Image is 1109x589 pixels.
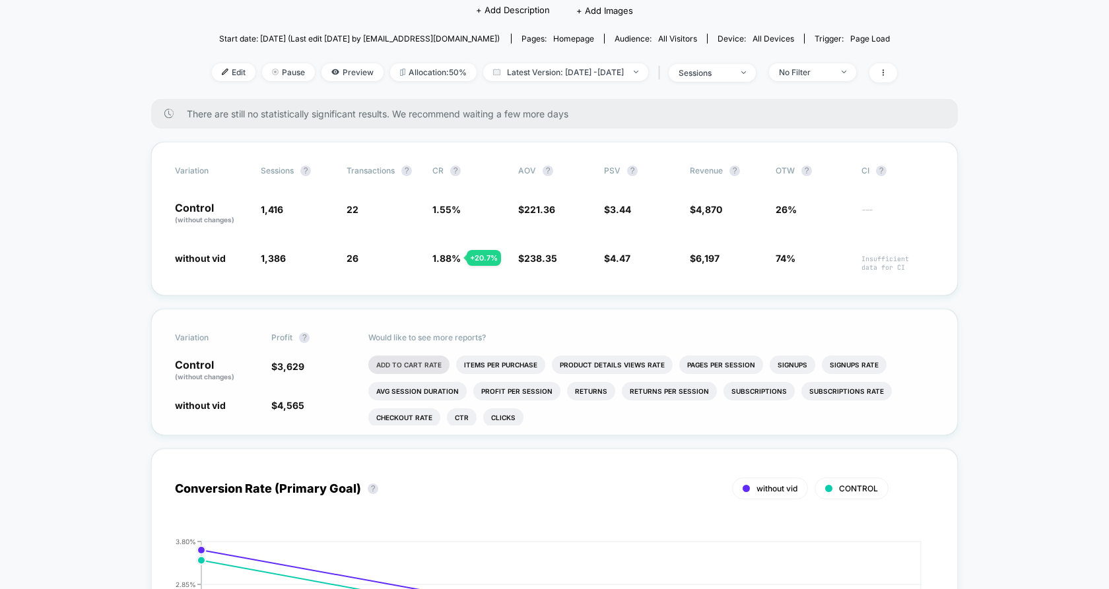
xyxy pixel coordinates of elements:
span: Edit [212,63,255,81]
p: Control [175,202,248,225]
span: without vid [175,253,226,264]
span: Pause [262,63,315,81]
span: $ [271,361,304,372]
span: 26% [776,204,797,215]
span: without vid [756,483,797,493]
div: + 20.7 % [467,250,501,266]
button: ? [801,166,812,176]
span: $ [271,400,304,411]
li: Add To Cart Rate [368,356,450,374]
span: | [655,63,669,82]
span: (without changes) [175,216,234,224]
li: Pages Per Session [679,356,763,374]
span: $ [690,204,722,215]
li: Subscriptions Rate [801,382,892,400]
span: 6,197 [696,253,720,264]
span: $ [518,204,555,215]
img: end [634,71,638,73]
li: Signups Rate [822,356,887,374]
button: ? [729,166,740,176]
span: $ [518,253,557,264]
span: Profit [271,332,292,342]
span: 221.36 [524,204,555,215]
span: + Add Description [476,4,550,17]
span: $ [690,253,720,264]
li: Product Details Views Rate [552,356,673,374]
span: 3.44 [610,204,631,215]
tspan: 3.80% [176,538,196,545]
img: calendar [493,69,500,75]
span: --- [861,206,934,225]
button: ? [299,332,310,343]
button: ? [627,166,638,176]
span: Device: [707,34,804,44]
button: ? [401,166,412,176]
span: Variation [175,166,248,176]
span: Variation [175,332,248,343]
span: without vid [175,400,226,411]
span: 1,386 [261,253,286,264]
span: 26 [347,253,358,264]
li: Signups [770,356,815,374]
li: Checkout Rate [368,408,440,427]
span: 22 [347,204,358,215]
div: Audience: [615,34,697,44]
span: 4,565 [277,400,304,411]
span: OTW [776,166,848,176]
button: ? [368,483,378,494]
li: Avg Session Duration [368,382,467,400]
span: $ [604,204,631,215]
span: 74% [776,253,795,264]
span: Allocation: 50% [390,63,477,81]
span: $ [604,253,630,264]
span: 3,629 [277,361,304,372]
span: homepage [553,34,594,44]
button: ? [876,166,887,176]
li: Returns Per Session [622,382,717,400]
span: 4.47 [610,253,630,264]
span: AOV [518,166,536,175]
span: 1.88 % [432,253,461,264]
div: Trigger: [815,34,890,44]
button: ? [450,166,461,176]
span: PSV [604,166,621,175]
span: Insufficient data for CI [861,255,934,272]
span: Page Load [850,34,890,44]
div: Pages: [521,34,594,44]
span: There are still no statistically significant results. We recommend waiting a few more days [187,108,931,119]
p: Would like to see more reports? [368,332,935,342]
img: rebalance [400,69,405,76]
span: Sessions [261,166,294,175]
button: ? [300,166,311,176]
p: Control [175,359,258,382]
li: Items Per Purchase [456,356,545,374]
span: 238.35 [524,253,557,264]
img: edit [222,69,228,75]
span: CR [432,166,444,175]
span: 1.55 % [432,204,461,215]
span: CI [861,166,934,176]
span: Latest Version: [DATE] - [DATE] [483,63,648,81]
span: (without changes) [175,373,234,381]
div: sessions [679,68,731,78]
img: end [272,69,279,75]
tspan: 2.85% [176,580,196,588]
div: No Filter [779,67,832,77]
span: 4,870 [696,204,722,215]
button: ? [543,166,553,176]
li: Returns [567,382,615,400]
li: Profit Per Session [473,382,560,400]
span: Revenue [690,166,723,175]
span: Transactions [347,166,395,175]
span: Start date: [DATE] (Last edit [DATE] by [EMAIL_ADDRESS][DOMAIN_NAME]) [219,34,500,44]
li: Ctr [447,408,477,427]
span: all devices [753,34,794,44]
span: CONTROL [839,483,878,493]
span: All Visitors [658,34,697,44]
span: + Add Images [576,5,633,16]
img: end [842,71,846,73]
img: end [741,71,746,74]
span: Preview [321,63,384,81]
span: 1,416 [261,204,283,215]
li: Subscriptions [723,382,795,400]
